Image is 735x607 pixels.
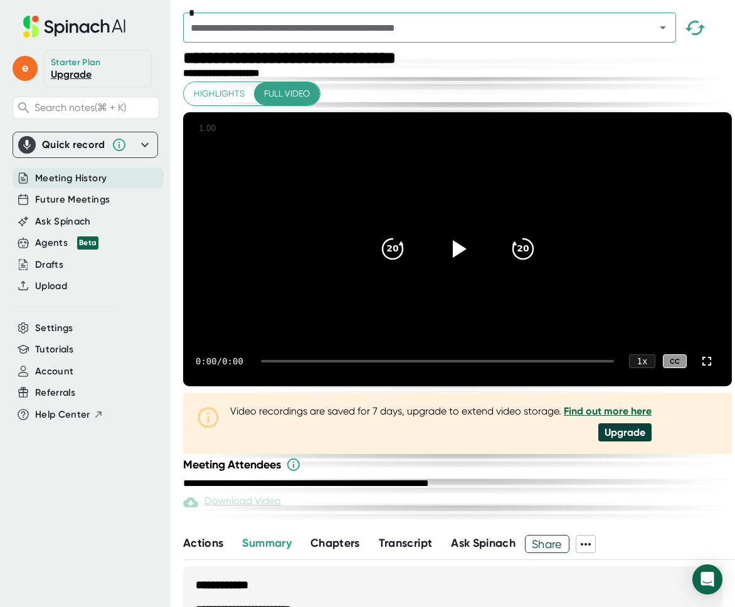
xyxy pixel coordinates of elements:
[13,56,38,81] span: e
[35,258,63,272] button: Drafts
[51,57,101,68] div: Starter Plan
[451,535,516,552] button: Ask Spinach
[379,536,433,550] span: Transcript
[77,236,98,250] div: Beta
[35,364,73,379] button: Account
[196,356,246,366] div: 0:00 / 0:00
[629,354,655,368] div: 1 x
[183,495,281,510] div: Paid feature
[526,533,569,555] span: Share
[35,193,110,207] button: Future Meetings
[525,535,569,553] button: Share
[451,536,516,550] span: Ask Spinach
[663,354,687,369] div: CC
[35,214,91,229] button: Ask Spinach
[35,321,73,335] button: Settings
[51,68,92,80] a: Upgrade
[379,535,433,552] button: Transcript
[35,408,103,422] button: Help Center
[184,82,255,105] button: Highlights
[35,236,98,250] button: Agents Beta
[230,405,652,417] div: Video recordings are saved for 7 days, upgrade to extend video storage.
[598,423,652,441] div: Upgrade
[35,342,73,357] button: Tutorials
[264,86,310,102] span: Full video
[310,535,360,552] button: Chapters
[35,279,67,293] button: Upload
[183,535,223,552] button: Actions
[183,536,223,550] span: Actions
[35,236,98,250] div: Agents
[35,408,90,422] span: Help Center
[692,564,722,594] div: Open Intercom Messenger
[564,405,652,417] a: Find out more here
[42,139,105,151] div: Quick record
[194,86,245,102] span: Highlights
[34,102,126,113] span: Search notes (⌘ + K)
[18,132,152,157] div: Quick record
[35,171,107,186] button: Meeting History
[183,457,735,472] div: Meeting Attendees
[310,536,360,550] span: Chapters
[242,535,291,552] button: Summary
[242,536,291,550] span: Summary
[254,82,320,105] button: Full video
[35,386,75,400] button: Referrals
[654,19,672,36] button: Open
